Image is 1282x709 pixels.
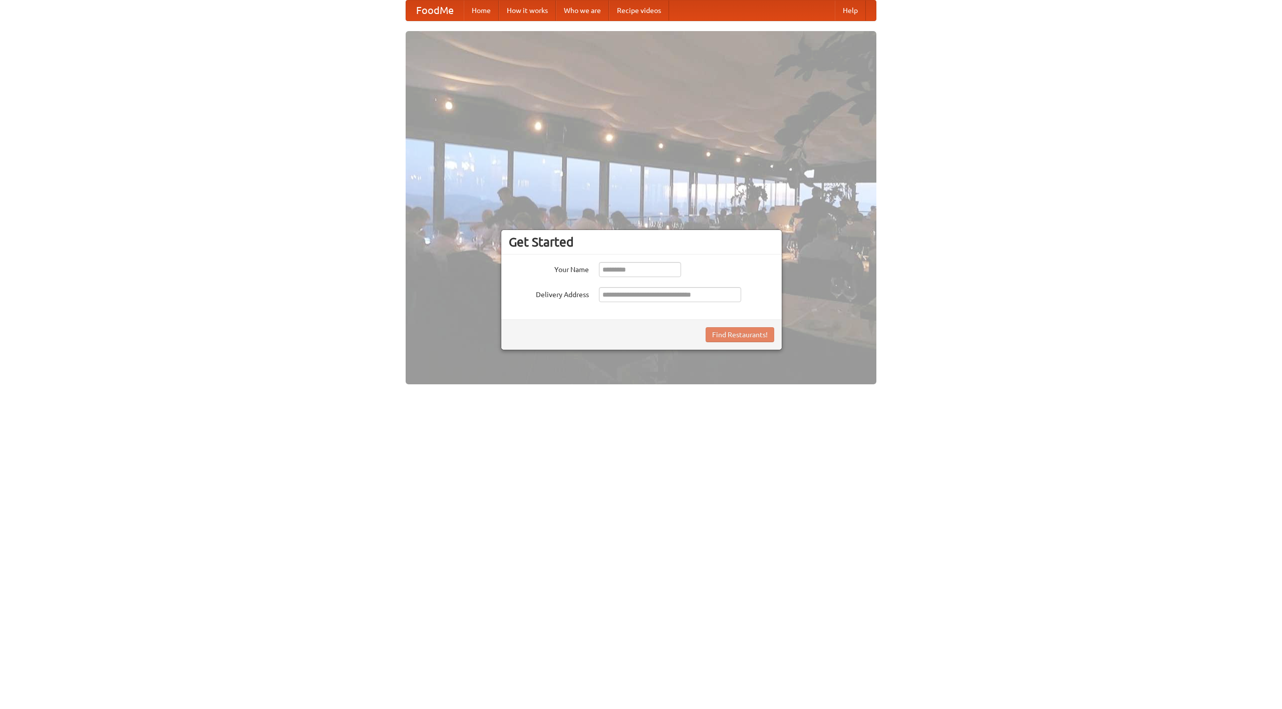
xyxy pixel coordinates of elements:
a: FoodMe [406,1,464,21]
h3: Get Started [509,234,774,250]
label: Delivery Address [509,287,589,300]
a: Home [464,1,499,21]
a: Help [835,1,866,21]
button: Find Restaurants! [706,327,774,342]
label: Your Name [509,262,589,275]
a: How it works [499,1,556,21]
a: Who we are [556,1,609,21]
a: Recipe videos [609,1,669,21]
